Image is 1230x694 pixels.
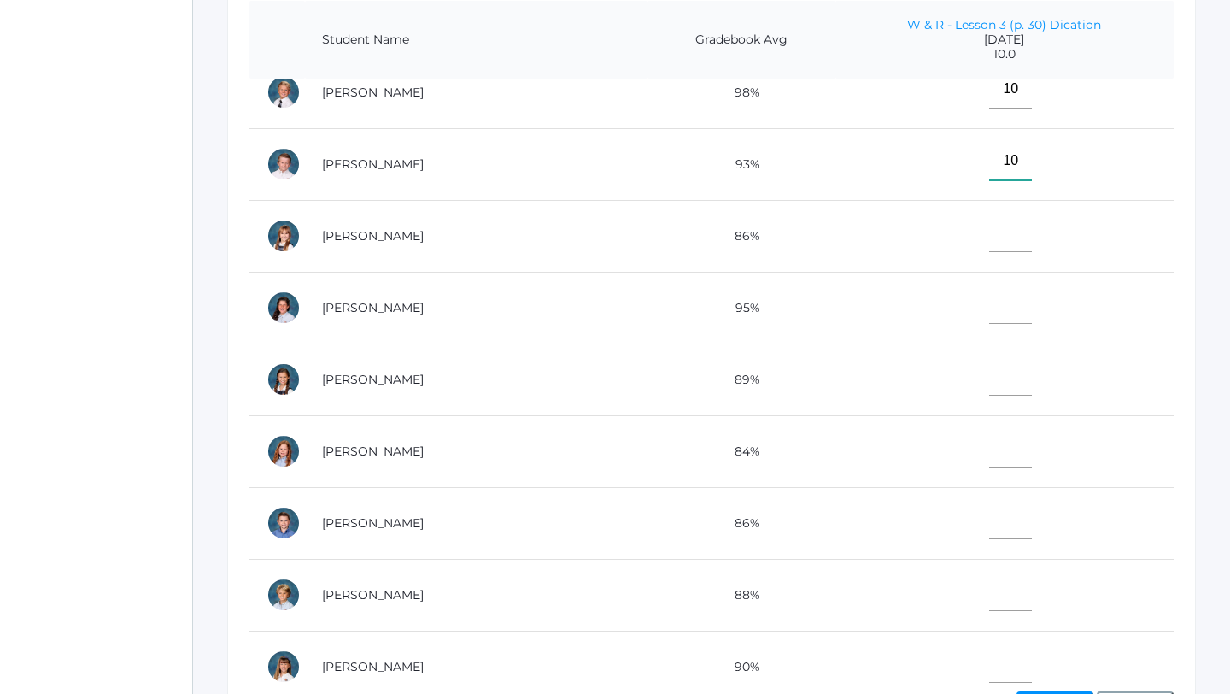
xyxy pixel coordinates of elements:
a: [PERSON_NAME] [322,300,424,315]
div: Hunter Reid [266,506,301,540]
td: 88% [647,559,835,631]
div: William Sigwing [266,578,301,612]
a: [PERSON_NAME] [322,659,424,674]
td: 86% [647,200,835,272]
a: [PERSON_NAME] [322,444,424,459]
th: Student Name [305,1,647,79]
div: Stella Honeyman [266,291,301,325]
td: 86% [647,487,835,559]
a: [PERSON_NAME] [322,85,424,100]
td: 98% [647,56,835,128]
span: [DATE] [852,32,1157,47]
a: [PERSON_NAME] [322,228,424,244]
td: 93% [647,128,835,200]
a: [PERSON_NAME] [322,515,424,531]
div: Timothy Edlin [266,147,301,181]
th: Gradebook Avg [647,1,835,79]
a: [PERSON_NAME] [322,587,424,603]
div: Remy Evans [266,219,301,253]
div: Adeline Porter [266,434,301,468]
a: [PERSON_NAME] [322,156,424,172]
div: Scarlett Maurer [266,362,301,397]
td: 95% [647,272,835,344]
span: 10.0 [852,47,1157,62]
div: Keilani Taylor [266,650,301,684]
td: 89% [647,344,835,415]
a: W & R - Lesson 3 (p. 30) Dication [907,17,1101,32]
td: 84% [647,415,835,487]
a: [PERSON_NAME] [322,372,424,387]
div: Ian Doyle [266,75,301,109]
